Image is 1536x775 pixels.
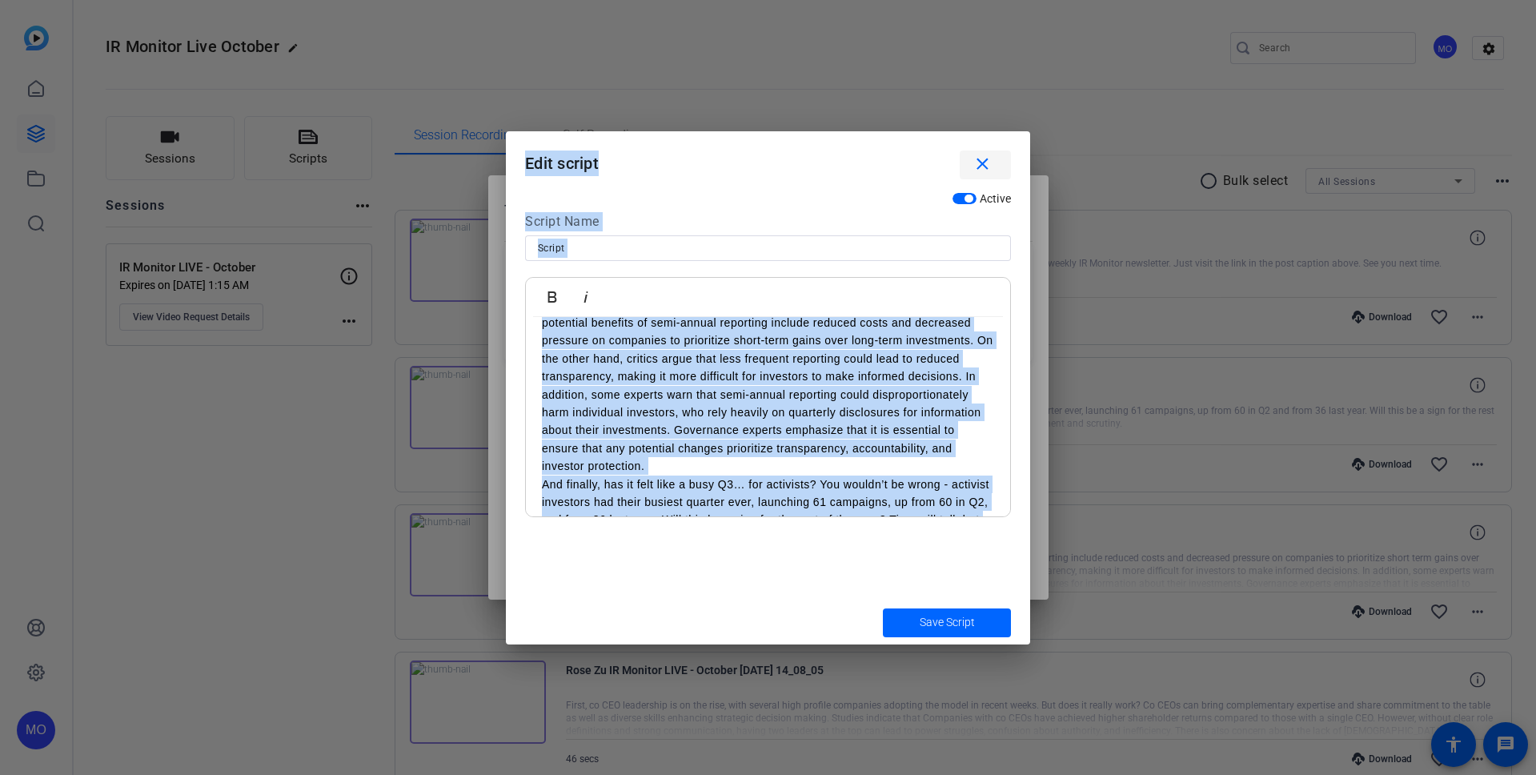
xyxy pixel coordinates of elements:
p: And finally, has it felt like a busy Q3… for activists? You wouldn’t be wrong - activist investor... [542,476,994,565]
button: Italic (⌘I) [571,281,601,313]
div: Script Name [525,212,1011,236]
h1: Edit script [506,131,1030,183]
button: Save Script [883,608,1011,637]
span: Active [980,192,1012,205]
input: Enter Script Name [538,239,998,258]
button: Bold (⌘B) [537,281,567,313]
span: Save Script [920,614,975,631]
p: Second, should the U.S. move from quarterly to semi-annual reporting? The potential benefits of s... [542,296,994,476]
mat-icon: close [973,155,993,175]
